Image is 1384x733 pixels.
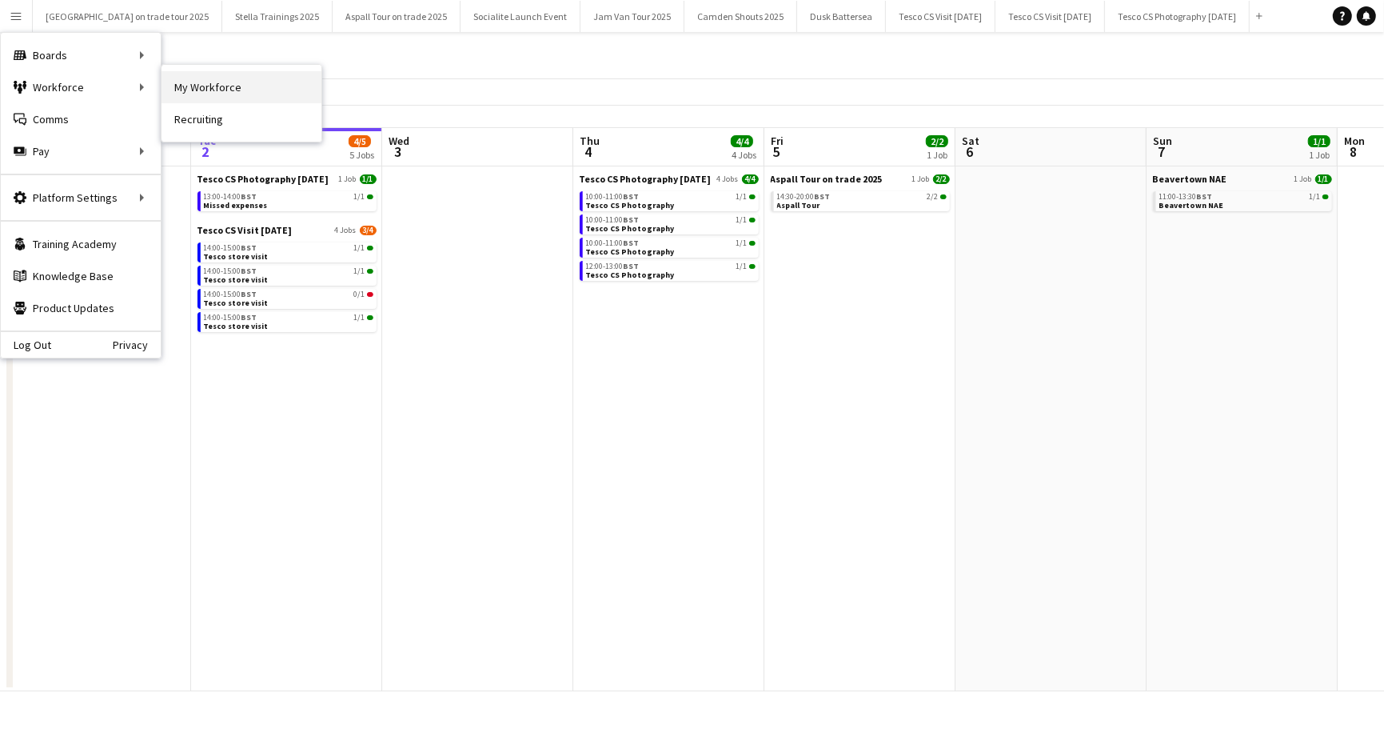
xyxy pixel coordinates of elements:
[777,193,831,201] span: 14:30-20:00
[586,193,640,201] span: 10:00-11:00
[926,135,948,147] span: 2/2
[1322,194,1329,199] span: 1/1
[580,1,684,32] button: Jam Van Tour 2025
[995,1,1105,32] button: Tesco CS Visit [DATE]
[586,239,640,247] span: 10:00-11:00
[749,194,756,199] span: 1/1
[360,226,377,235] span: 3/4
[586,261,756,279] a: 12:00-13:00BST1/1Tesco CS Photography
[771,173,883,185] span: Aspall Tour on trade 2025
[197,224,377,236] a: Tesco CS Visit [DATE]4 Jobs3/4
[197,224,293,236] span: Tesco CS Visit September 2025
[1159,191,1329,210] a: 11:00-13:30BST1/1Beavertown NAE
[204,312,373,330] a: 14:00-15:00BST1/1Tesco store visit
[768,142,784,161] span: 5
[771,173,950,214] div: Aspall Tour on trade 20251 Job2/214:30-20:00BST2/2Aspall Tour
[113,338,161,351] a: Privacy
[771,173,950,185] a: Aspall Tour on trade 20251 Job2/2
[204,289,373,307] a: 14:00-15:00BST0/1Tesco store visit
[732,149,756,161] div: 4 Jobs
[339,174,357,184] span: 1 Job
[580,173,759,284] div: Tesco CS Photography [DATE]4 Jobs4/410:00-11:00BST1/1Tesco CS Photography10:00-11:00BST1/1Tesco C...
[927,193,939,201] span: 2/2
[162,103,321,135] a: Recruiting
[241,266,257,276] span: BST
[777,200,820,210] span: Aspall Tour
[335,226,357,235] span: 4 Jobs
[815,191,831,202] span: BST
[360,174,377,184] span: 1/1
[204,274,269,285] span: Tesco store visit
[241,242,257,253] span: BST
[197,224,377,335] div: Tesco CS Visit [DATE]4 Jobs3/414:00-15:00BST1/1Tesco store visit14:00-15:00BST1/1Tesco store visi...
[241,191,257,202] span: BST
[1315,174,1332,184] span: 1/1
[1197,191,1213,202] span: BST
[1,228,161,260] a: Training Academy
[349,149,374,161] div: 5 Jobs
[927,149,947,161] div: 1 Job
[204,298,269,308] span: Tesco store visit
[1159,200,1224,210] span: Beavertown NAE
[586,246,675,257] span: Tesco CS Photography
[736,262,748,270] span: 1/1
[586,191,756,210] a: 10:00-11:00BST1/1Tesco CS Photography
[586,214,756,233] a: 10:00-11:00BST1/1Tesco CS Photography
[797,1,886,32] button: Dusk Battersea
[1,39,161,71] div: Boards
[749,264,756,269] span: 1/1
[349,135,371,147] span: 4/5
[33,1,222,32] button: [GEOGRAPHIC_DATA] on trade tour 2025
[1309,149,1330,161] div: 1 Job
[912,174,930,184] span: 1 Job
[577,142,600,161] span: 4
[1153,173,1227,185] span: Beavertown NAE
[580,173,759,185] a: Tesco CS Photography [DATE]4 Jobs4/4
[367,315,373,320] span: 1/1
[771,134,784,148] span: Fri
[1,292,161,324] a: Product Updates
[586,223,675,234] span: Tesco CS Photography
[586,200,675,210] span: Tesco CS Photography
[1,71,161,103] div: Workforce
[241,312,257,322] span: BST
[204,193,257,201] span: 13:00-14:00
[204,191,373,210] a: 13:00-14:00BST1/1Missed expenses
[1151,142,1172,161] span: 7
[222,1,333,32] button: Stella Trainings 2025
[749,218,756,222] span: 1/1
[624,214,640,225] span: BST
[1153,173,1332,214] div: Beavertown NAE1 Job1/111:00-13:30BST1/1Beavertown NAE
[736,239,748,247] span: 1/1
[940,194,947,199] span: 2/2
[1159,193,1213,201] span: 11:00-13:30
[389,134,409,148] span: Wed
[354,267,365,275] span: 1/1
[580,134,600,148] span: Thu
[204,242,373,261] a: 14:00-15:00BST1/1Tesco store visit
[241,289,257,299] span: BST
[204,314,257,322] span: 14:00-15:00
[197,173,377,224] div: Tesco CS Photography [DATE]1 Job1/113:00-14:00BST1/1Missed expenses
[204,267,257,275] span: 14:00-15:00
[1,103,161,135] a: Comms
[1,182,161,214] div: Platform Settings
[354,314,365,322] span: 1/1
[1310,193,1321,201] span: 1/1
[624,238,640,248] span: BST
[1153,173,1332,185] a: Beavertown NAE1 Job1/1
[1342,142,1365,161] span: 8
[684,1,797,32] button: Camden Shouts 2025
[197,173,329,185] span: Tesco CS Photography September 2025
[1308,135,1330,147] span: 1/1
[1105,1,1250,32] button: Tesco CS Photography [DATE]
[1,135,161,167] div: Pay
[624,261,640,271] span: BST
[777,191,947,210] a: 14:30-20:00BST2/2Aspall Tour
[204,321,269,331] span: Tesco store visit
[1153,134,1172,148] span: Sun
[586,216,640,224] span: 10:00-11:00
[586,238,756,256] a: 10:00-11:00BST1/1Tesco CS Photography
[886,1,995,32] button: Tesco CS Visit [DATE]
[354,290,365,298] span: 0/1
